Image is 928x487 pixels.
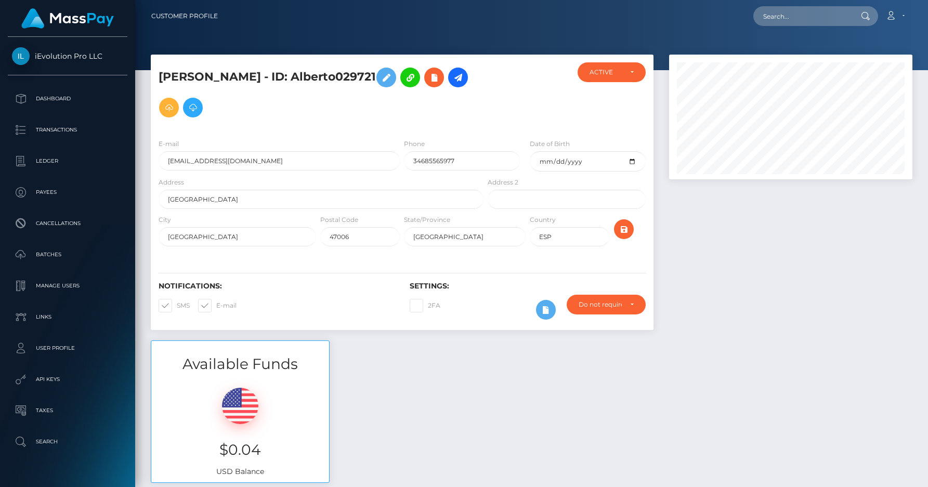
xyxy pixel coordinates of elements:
[8,242,127,268] a: Batches
[530,139,570,149] label: Date of Birth
[12,153,123,169] p: Ledger
[222,388,258,424] img: USD.png
[8,429,127,455] a: Search
[12,372,123,387] p: API Keys
[320,215,358,225] label: Postal Code
[8,117,127,143] a: Transactions
[12,91,123,107] p: Dashboard
[8,398,127,424] a: Taxes
[8,179,127,205] a: Payees
[12,434,123,450] p: Search
[12,185,123,200] p: Payees
[8,366,127,392] a: API Keys
[8,86,127,112] a: Dashboard
[404,215,450,225] label: State/Province
[567,295,645,314] button: Do not require
[12,309,123,325] p: Links
[12,340,123,356] p: User Profile
[159,282,394,291] h6: Notifications:
[159,299,190,312] label: SMS
[151,5,218,27] a: Customer Profile
[8,304,127,330] a: Links
[404,139,425,149] label: Phone
[12,47,30,65] img: iEvolution Pro LLC
[159,139,179,149] label: E-mail
[8,335,127,361] a: User Profile
[578,62,646,82] button: ACTIVE
[151,354,329,374] h3: Available Funds
[12,216,123,231] p: Cancellations
[159,62,478,123] h5: [PERSON_NAME] - ID: Alberto029721
[12,122,123,138] p: Transactions
[12,247,123,262] p: Batches
[8,51,127,61] span: iEvolution Pro LLC
[410,299,440,312] label: 2FA
[590,68,622,76] div: ACTIVE
[159,178,184,187] label: Address
[753,6,851,26] input: Search...
[151,375,329,482] div: USD Balance
[8,273,127,299] a: Manage Users
[12,403,123,418] p: Taxes
[198,299,237,312] label: E-mail
[488,178,518,187] label: Address 2
[410,282,645,291] h6: Settings:
[159,440,321,460] h3: $0.04
[159,215,171,225] label: City
[21,8,114,29] img: MassPay Logo
[530,215,556,225] label: Country
[448,68,468,87] a: Initiate Payout
[12,278,123,294] p: Manage Users
[579,300,621,309] div: Do not require
[8,148,127,174] a: Ledger
[8,210,127,236] a: Cancellations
